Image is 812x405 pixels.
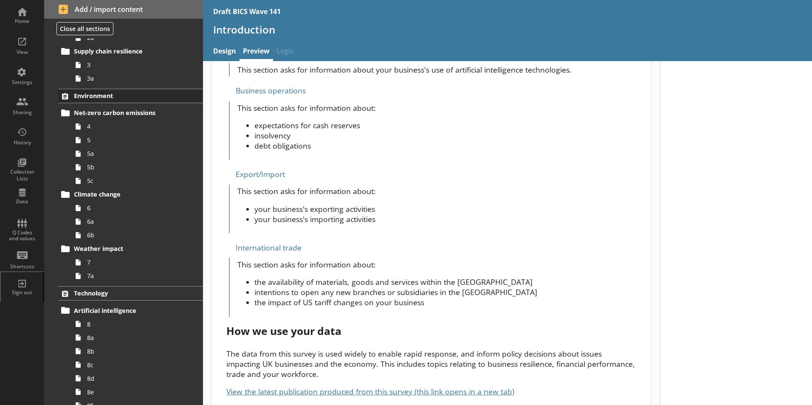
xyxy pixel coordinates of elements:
[74,245,178,253] span: Weather impact
[62,45,203,85] li: Supply chain resilience33a
[87,61,181,69] span: 3
[7,139,37,146] div: History
[71,201,203,215] a: 6
[71,331,203,344] a: 8a
[226,167,636,181] div: Export/Import
[87,177,181,185] span: 5c
[254,214,636,224] li: your business's importing activities
[74,47,178,55] span: Supply chain resilience
[7,169,37,182] div: Collection Lists
[226,349,636,379] p: The data from this survey is used widely to enable rapid response, and inform policy decisions ab...
[74,109,178,117] span: Net-zero carbon emissions
[254,141,636,151] li: debt obligations
[71,385,203,399] a: 8e
[74,307,178,315] span: Artificial intelligence
[71,58,203,72] a: 3
[87,361,181,369] span: 8c
[58,242,203,256] a: Weather impact
[87,163,181,171] span: 5b
[71,256,203,269] a: 7
[58,286,203,301] a: Technology
[62,242,203,283] li: Weather impact77a
[7,18,37,25] div: Home
[87,320,181,328] span: 8
[71,120,203,133] a: 4
[71,160,203,174] a: 5b
[87,231,181,239] span: 6b
[87,122,181,130] span: 4
[71,358,203,371] a: 8c
[71,215,203,228] a: 6a
[254,120,636,130] li: expectations for cash reserves
[210,43,240,61] a: Design
[254,297,636,307] li: the impact of US tariff changes on your business
[71,269,203,283] a: 7a
[71,228,203,242] a: 6b
[237,103,636,113] p: This section asks for information about:
[7,230,37,242] div: Q Codes and values
[58,188,203,201] a: Climate change
[213,23,802,36] h1: Introduction
[254,130,636,141] li: insolvency
[7,109,37,116] div: Sharing
[71,371,203,385] a: 8d
[58,304,203,317] a: Artificial intelligence
[44,89,203,283] li: EnvironmentNet-zero carbon emissions455a5b5cClimate change66a6bWeather impact77a
[87,334,181,342] span: 8a
[62,106,203,188] li: Net-zero carbon emissions455a5b5c
[87,74,181,82] span: 3a
[87,374,181,382] span: 8d
[7,79,37,86] div: Settings
[58,45,203,58] a: Supply chain resilience
[56,22,113,35] button: Close all sections
[62,188,203,242] li: Climate change66a6b
[7,263,37,270] div: Shortcuts
[71,317,203,331] a: 8
[254,287,636,297] li: intentions to open any new branches or subsidiaries in the [GEOGRAPHIC_DATA]
[237,186,636,196] p: This section asks for information about:
[71,72,203,85] a: 3a
[87,388,181,396] span: 8e
[71,174,203,188] a: 5c
[240,43,273,61] a: Preview
[254,204,636,214] li: your business's exporting activities
[71,344,203,358] a: 8b
[87,272,181,280] span: 7a
[226,324,636,338] div: How we use your data
[87,258,181,266] span: 7
[7,49,37,56] div: View
[237,259,636,270] p: This section asks for information about:
[58,106,203,120] a: Net-zero carbon emissions
[213,7,281,16] div: Draft BICS Wave 141
[254,277,636,287] li: the availability of materials, goods and services within the [GEOGRAPHIC_DATA]
[273,43,297,61] span: Logic
[71,147,203,160] a: 5a
[71,133,203,147] a: 5
[74,92,178,100] span: Environment
[226,84,636,97] div: Business operations
[226,386,514,397] a: View the latest publication produced from this survey (this link opens in a new tab)
[7,198,37,205] div: Data
[87,136,181,144] span: 5
[87,149,181,157] span: 5a
[237,65,636,75] p: This section asks for information about your business's use of artificial intelligence technologies.
[7,289,37,296] div: Sign out
[87,204,181,212] span: 6
[59,5,189,14] span: Add / import content
[74,289,178,297] span: Technology
[87,217,181,225] span: 6a
[87,347,181,355] span: 8b
[226,241,636,254] div: International trade
[58,89,203,103] a: Environment
[74,190,178,198] span: Climate change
